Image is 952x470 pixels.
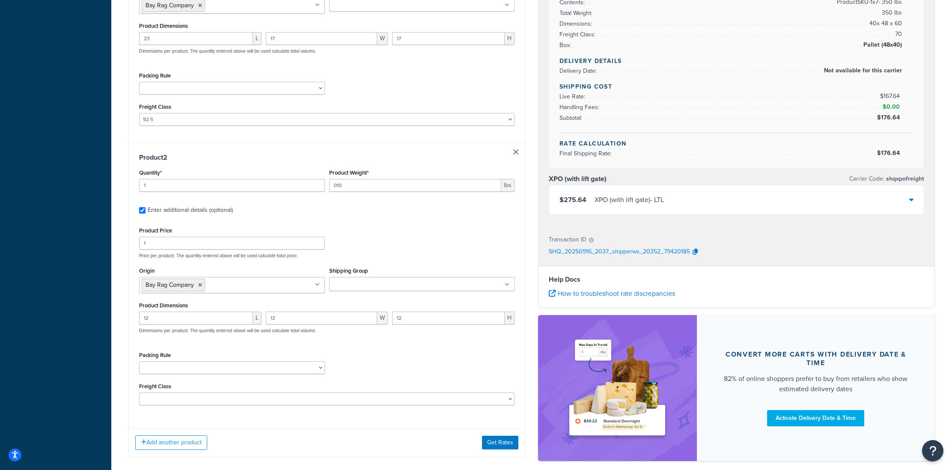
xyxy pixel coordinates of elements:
div: XPO (with lift gate) - LTL [595,194,664,206]
span: $167.64 [880,92,902,101]
span: $176.64 [877,149,902,158]
h3: XPO (with lift gate) [549,175,607,183]
span: W [377,312,388,324]
label: Packing Rule [139,72,171,79]
span: Live Rate: [559,92,587,101]
span: 350 lbs [880,8,902,18]
span: Box: [559,41,573,50]
span: $275.64 [559,195,586,205]
span: $176.64 [877,113,902,122]
button: Get Rates [482,436,518,449]
h4: Rate Calculation [559,139,913,148]
span: 40 x 48 x 60 [867,18,902,29]
span: Subtotal: [559,113,584,122]
span: Total Weight: [559,9,595,18]
h4: Shipping Cost [559,82,913,91]
h3: Product 2 [139,153,515,162]
h4: Delivery Details [559,57,913,65]
label: Origin [139,268,155,274]
a: How to troubleshoot rate discrepancies [549,289,675,298]
span: Bay Rag Company [146,280,194,289]
span: L [253,32,262,45]
label: Packing Rule [139,352,171,358]
a: Remove Item [513,149,518,155]
span: Not available for this carrier [822,65,902,76]
span: lbs [501,179,515,192]
input: Enter additional details (optional) [139,207,146,214]
label: Shipping Group [329,268,368,274]
button: Add another product [135,435,207,450]
a: Activate Delivery Date & Time [767,410,864,426]
div: Enter additional details (optional) [148,204,233,216]
p: Price per product. The quantity entered above will be used calculate total price. [137,253,517,259]
span: $0.00 [883,102,902,111]
div: 82% of online shoppers prefer to buy from retailers who show estimated delivery dates [717,374,914,394]
p: Transaction ID [549,234,586,246]
label: Product Dimensions [139,23,188,29]
span: Bay Rag Company [146,1,194,10]
h4: Help Docs [549,274,924,285]
span: shqxpofreight [884,174,924,183]
span: Final Shipping Rate: [559,149,614,158]
label: Quantity* [139,170,162,176]
label: Product Weight* [329,170,369,176]
p: Dimensions per product. The quantity entered above will be used calculate total volume. [137,327,316,333]
span: W [377,32,388,45]
span: H [505,32,515,45]
label: Product Dimensions [139,302,188,309]
input: 0.0 [139,179,325,192]
p: SHQ_20250916_2037_shipperws_20352_79420185 [549,246,690,259]
span: Delivery Date: [559,66,599,75]
span: Dimensions: [559,19,594,28]
span: Pallet (48x40) [861,40,902,50]
p: Dimensions per product. The quantity entered above will be used calculate total volume. [137,48,316,54]
span: 70 [893,29,902,39]
label: Freight Class [139,104,171,110]
p: Carrier Code: [849,173,924,185]
span: L [253,312,262,324]
span: H [505,312,515,324]
input: 0.00 [329,179,502,192]
span: Freight Class: [559,30,598,39]
button: Open Resource Center [922,440,943,461]
span: Handling Fees: [559,103,601,112]
label: Product Price [139,227,172,234]
label: Freight Class [139,383,171,390]
img: feature-image-ddt-36eae7f7280da8017bfb280eaccd9c446f90b1fe08728e4019434db127062ab4.png [564,328,671,448]
div: Convert more carts with delivery date & time [717,350,914,367]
